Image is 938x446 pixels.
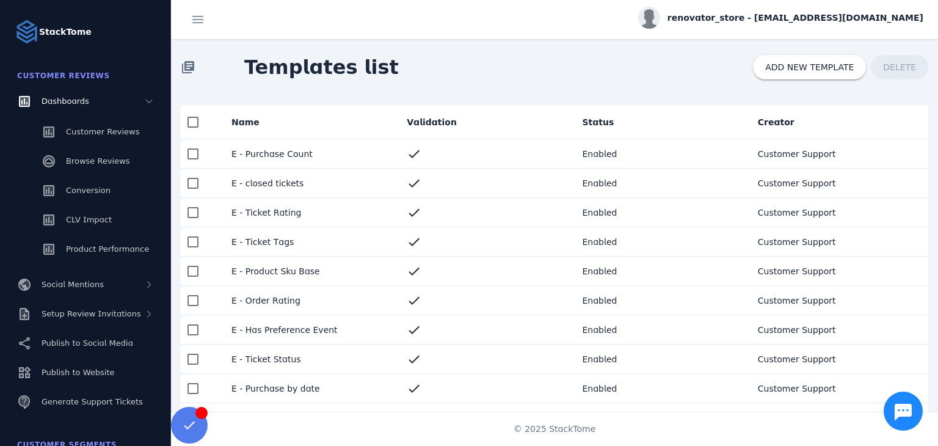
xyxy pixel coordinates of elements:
mat-cell: Customer Support [748,315,928,345]
span: Dashboards [42,97,89,106]
span: Social Mentions [42,280,104,289]
mat-header-cell: Creator [748,105,928,139]
mat-icon: check [407,205,421,220]
mat-cell: Enabled [573,227,748,257]
mat-icon: check [407,323,421,337]
mat-icon: check [407,293,421,308]
mat-cell: E - Order Rating [222,286,397,315]
span: ADD NEW TEMPLATE [765,63,854,71]
mat-cell: Customer Support [748,257,928,286]
mat-cell: Enabled [573,198,748,227]
mat-cell: Enabled [573,403,748,433]
a: Product Performance [7,236,164,263]
span: Publish to Website [42,368,114,377]
button: ADD NEW TEMPLATE [753,55,866,79]
span: Browse Reviews [66,156,130,166]
img: Logo image [15,20,39,44]
mat-cell: Enabled [573,169,748,198]
mat-cell: Customer Support [748,374,928,403]
mat-cell: Customer Support [748,198,928,227]
span: Publish to Social Media [42,338,133,348]
mat-icon: check [407,176,421,191]
mat-cell: Enabled [573,315,748,345]
mat-cell: Enabled [573,139,748,169]
span: Setup Review Invitations [42,309,141,318]
mat-cell: Customer Support [748,227,928,257]
strong: StackTome [39,26,92,38]
mat-cell: E - Product Sku Base [222,257,397,286]
mat-cell: Customer Support [748,139,928,169]
mat-cell: E - Ticket Tags [222,227,397,257]
span: Customer Reviews [66,127,139,136]
mat-cell: Customer Support [748,403,928,433]
span: renovator_store - [EMAIL_ADDRESS][DOMAIN_NAME] [667,12,923,24]
a: Browse Reviews [7,148,164,175]
span: Customer Reviews [17,71,110,80]
mat-icon: check [407,411,421,425]
span: Product Performance [66,244,149,254]
mat-cell: E - Ticket Rating [222,198,397,227]
mat-header-cell: Validation [397,105,572,139]
mat-cell: E - Purchase by date [222,374,397,403]
span: CLV Impact [66,215,112,224]
mat-cell: Enabled [573,374,748,403]
mat-icon: check [407,381,421,396]
mat-cell: E - Purchase Count [222,139,397,169]
span: Conversion [66,186,111,195]
a: Generate Support Tickets [7,389,164,415]
mat-cell: Enabled [573,345,748,374]
mat-cell: E - closed tickets [222,169,397,198]
mat-cell: Customer Support [748,286,928,315]
a: CLV Impact [7,207,164,233]
span: Generate Support Tickets [42,397,143,406]
mat-icon: check [407,147,421,161]
a: Customer Reviews [7,119,164,145]
mat-cell: Customer Support [748,169,928,198]
mat-cell: Customer Support [748,345,928,374]
mat-cell: E - Has Preference Event [222,315,397,345]
a: Publish to Website [7,359,164,386]
a: Conversion [7,177,164,204]
mat-cell: E - Ticket Status [222,345,397,374]
button: renovator_store - [EMAIL_ADDRESS][DOMAIN_NAME] [638,7,923,29]
span: Templates list [234,43,409,92]
mat-icon: check [407,264,421,279]
mat-header-cell: Status [573,105,748,139]
mat-cell: Enabled [573,286,748,315]
mat-cell: Enabled [573,257,748,286]
img: profile.jpg [638,7,660,29]
a: Publish to Social Media [7,330,164,357]
mat-cell: E - Product Name [222,403,397,433]
mat-icon: library_books [181,60,195,75]
mat-icon: check [407,235,421,249]
span: © 2025 StackTome [514,423,596,436]
mat-header-cell: Name [222,105,397,139]
mat-icon: check [407,352,421,367]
